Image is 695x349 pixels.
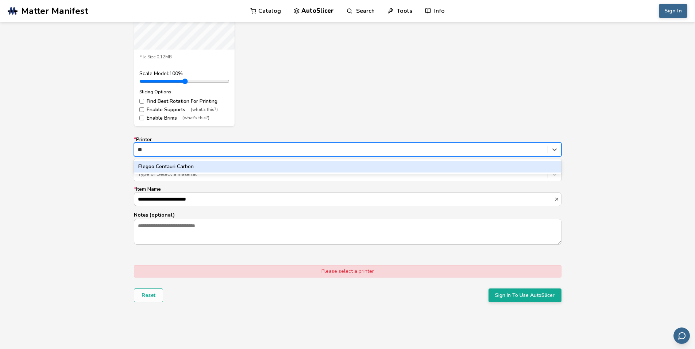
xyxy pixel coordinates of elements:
label: Item Name [134,186,561,206]
input: *PrinterElegoo Centauri Carbon [138,147,144,152]
input: *MaterialType or Select a material [138,171,139,177]
span: (what's this?) [182,116,209,121]
div: Slicing Options: [139,89,229,94]
div: Scale Model: 100 % [139,71,229,77]
input: Enable Brims(what's this?) [139,116,144,120]
div: Elegoo Centauri Carbon [134,161,561,172]
label: Enable Supports [139,107,229,113]
span: (what's this?) [191,107,218,112]
button: *Item Name [554,197,561,202]
button: Sign In [659,4,687,18]
input: Enable Supports(what's this?) [139,107,144,112]
div: Please select a printer [134,265,561,278]
button: Send feedback via email [673,327,690,344]
label: Enable Brims [139,115,229,121]
button: Reset [134,288,163,302]
div: File Size: 0.12MB [139,55,229,60]
span: Matter Manifest [21,6,88,16]
p: Notes (optional) [134,211,561,219]
label: Find Best Rotation For Printing [139,98,229,104]
label: Printer [134,137,561,156]
input: *Item Name [134,193,554,206]
button: Sign In To Use AutoSlicer [489,288,561,302]
textarea: Notes (optional) [134,219,561,244]
input: Find Best Rotation For Printing [139,99,144,104]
